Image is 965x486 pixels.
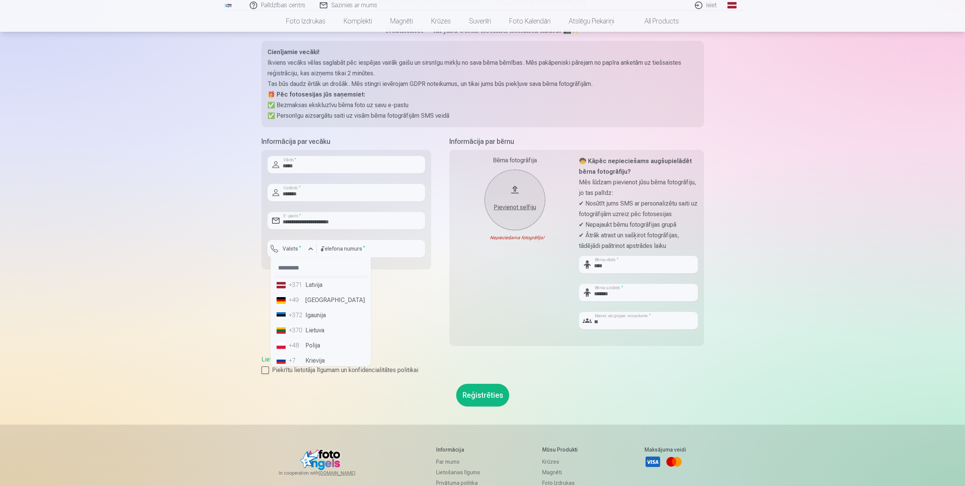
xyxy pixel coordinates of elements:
a: Foto kalendāri [500,11,560,32]
a: Par mums [436,456,480,467]
li: [GEOGRAPHIC_DATA] [274,293,368,308]
strong: 🧒 Kāpēc nepieciešams augšupielādēt bērna fotogrāfiju? [579,157,692,175]
div: +372 [289,311,304,320]
div: +49 [289,296,304,305]
label: Valsts [280,245,304,252]
div: , [261,355,704,375]
p: ✔ Nepajaukt bērnu fotogrāfijas grupā [579,220,698,230]
li: Polija [274,338,368,353]
p: ✅ Bezmaksas ekskluzīvu bērna foto uz savu e-pastu [267,100,698,111]
p: ✅ Personīgu aizsargātu saiti uz visām bērna fotogrāfijām SMS veidā [267,111,698,121]
div: Lauks ir obligāts [267,257,317,263]
button: Valsts* [267,240,317,257]
div: +370 [289,326,304,335]
a: Lietošanas līgums [261,356,310,363]
button: Pievienot selfiju [485,170,545,230]
img: /fa1 [224,3,233,8]
h5: Informācija [436,446,480,453]
h5: Mūsu produkti [542,446,582,453]
li: Latvija [274,277,368,293]
label: Piekrītu lietotāja līgumam un konfidencialitātes politikai [261,366,704,375]
span: In cooperation with [279,470,374,476]
a: Komplekti [335,11,381,32]
div: Pievienot selfiju [492,203,538,212]
p: Mēs lūdzam pievienot jūsu bērna fotogrāfiju, jo tas palīdz: [579,177,698,198]
h5: Informācija par vecāku [261,136,431,147]
div: Nepieciešama fotogrāfija! [455,235,574,241]
a: All products [623,11,688,32]
a: Visa [644,453,661,470]
div: +371 [289,280,304,290]
a: Krūzes [542,456,582,467]
p: ✔ Nosūtīt jums SMS ar personalizētu saiti uz fotogrāfijām uzreiz pēc fotosesijas [579,198,698,220]
strong: Cienījamie vecāki! [267,48,319,56]
li: Lietuva [274,323,368,338]
p: ✔ Ātrāk atrast un sašķirot fotogrāfijas, tādējādi paātrinot apstrādes laiku [579,230,698,251]
li: Igaunija [274,308,368,323]
strong: 🎁 Pēc fotosesijas jūs saņemsiet: [267,91,365,98]
a: [DOMAIN_NAME] [319,470,374,476]
h5: Maksājuma veidi [644,446,686,453]
a: Atslēgu piekariņi [560,11,623,32]
div: +7 [289,356,304,365]
p: Tas būs daudz ērtāk un drošāk. Mēs stingri ievērojam GDPR noteikumus, un tikai jums būs piekļuve ... [267,79,698,89]
a: Lietošanas līgums [436,467,480,478]
a: Mastercard [666,453,682,470]
div: +48 [289,341,304,350]
li: Krievija [274,353,368,368]
a: Magnēti [542,467,582,478]
p: Ikviens vecāks vēlas saglabāt pēc iespējas vairāk gaišu un sirsnīgu mirkļu no sava bērna bērnības... [267,58,698,79]
button: Reģistrēties [456,384,509,407]
a: Krūzes [422,11,460,32]
a: Magnēti [381,11,422,32]
div: Bērna fotogrāfija [455,156,574,165]
h5: Informācija par bērnu [449,136,704,147]
a: Foto izdrukas [277,11,335,32]
a: Suvenīri [460,11,500,32]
